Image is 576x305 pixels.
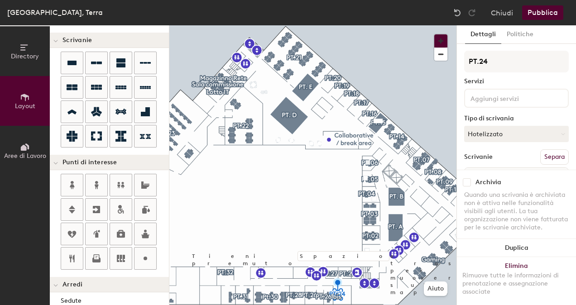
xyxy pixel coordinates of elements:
[15,102,35,110] span: Layout
[457,239,576,257] button: Duplica
[464,115,569,122] div: Tipo di scrivania
[464,78,569,85] div: Servizi
[7,7,103,18] div: [GEOGRAPHIC_DATA], Terra
[475,179,501,186] div: Archivia
[457,257,576,305] button: EliminaRimuove tutte le informazioni di prenotazione e assegnazione associate
[62,281,83,288] span: Arredi
[464,126,569,142] button: Hotelizzato
[462,272,571,296] div: Rimuove tutte le informazioni di prenotazione e assegnazione associate
[540,149,569,165] button: Separa
[62,159,117,166] span: Punti di interesse
[424,281,447,296] button: Aiuto
[464,191,569,232] div: Quando una scrivania è archiviata non è attiva nelle funzionalità visibili agli utenti. La tua or...
[501,25,539,44] button: Politiche
[465,25,501,44] button: Dettagli
[453,8,462,17] img: Undo
[467,8,476,17] img: Redo
[464,153,493,161] div: Scrivanie
[522,5,563,20] button: Pubblica
[469,92,550,103] input: Aggiungi servizi
[4,152,46,160] span: Aree di Lavoro
[466,169,494,185] span: Nome
[11,52,39,60] span: Directory
[62,37,92,44] span: Scrivanie
[491,5,513,20] button: Chiudi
